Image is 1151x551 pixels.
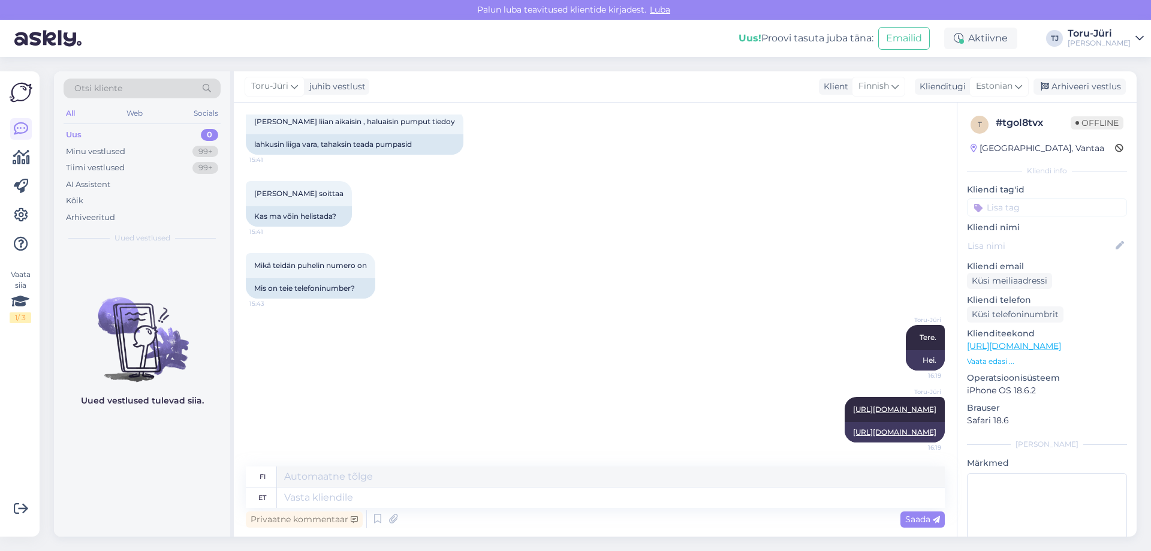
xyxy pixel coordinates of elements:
p: Kliendi tag'id [967,183,1127,196]
span: 15:41 [249,227,294,236]
div: 0 [201,129,218,141]
img: No chats [54,276,230,384]
a: Toru-Jüri[PERSON_NAME] [1068,29,1144,48]
img: Askly Logo [10,81,32,104]
span: Uued vestlused [115,233,170,243]
div: Klient [819,80,848,93]
span: Offline [1071,116,1123,130]
div: lahkusin liiga vara, tahaksin teada pumpasid [246,134,463,155]
p: Brauser [967,402,1127,414]
div: Uus [66,129,82,141]
span: Luba [646,4,674,15]
div: Hei. [906,350,945,371]
span: Toru-Jüri [896,315,941,324]
div: Aktiivne [944,28,1017,49]
span: [PERSON_NAME] soittaa [254,189,344,198]
p: Uued vestlused tulevad siia. [81,395,204,407]
div: et [258,487,266,508]
div: Kliendi info [967,165,1127,176]
div: Arhiveeritud [66,212,115,224]
p: Operatsioonisüsteem [967,372,1127,384]
span: 16:19 [896,443,941,452]
div: juhib vestlust [305,80,366,93]
div: fi [260,466,266,487]
div: Vaata siia [10,269,31,323]
p: Märkmed [967,457,1127,469]
div: Minu vestlused [66,146,125,158]
div: Klienditugi [915,80,966,93]
div: Küsi meiliaadressi [967,273,1052,289]
div: 99+ [192,162,218,174]
span: Toru-Jüri [896,387,941,396]
div: [PERSON_NAME] [967,439,1127,450]
div: Kõik [66,195,83,207]
input: Lisa tag [967,198,1127,216]
span: Tere. [920,333,936,342]
div: All [64,106,77,121]
div: # tgol8tvx [996,116,1071,130]
div: Küsi telefoninumbrit [967,306,1063,323]
div: Kas ma võin helistada? [246,206,352,227]
div: Arhiveeri vestlus [1034,79,1126,95]
a: [URL][DOMAIN_NAME] [853,405,936,414]
div: [PERSON_NAME] [1068,38,1131,48]
span: Mikä teidän puhelin numero on [254,261,367,270]
div: 1 / 3 [10,312,31,323]
span: [PERSON_NAME] liian aikaisin , haluaisin pumput tiedoy [254,117,455,126]
div: Proovi tasuta juba täna: [739,31,873,46]
span: Otsi kliente [74,82,122,95]
div: Toru-Jüri [1068,29,1131,38]
div: Socials [191,106,221,121]
p: Kliendi telefon [967,294,1127,306]
a: [URL][DOMAIN_NAME] [853,427,936,436]
div: [GEOGRAPHIC_DATA], Vantaa [971,142,1104,155]
p: iPhone OS 18.6.2 [967,384,1127,397]
span: 15:43 [249,299,294,308]
p: Klienditeekond [967,327,1127,340]
input: Lisa nimi [968,239,1113,252]
span: 15:41 [249,155,294,164]
p: Safari 18.6 [967,414,1127,427]
span: Finnish [858,80,889,93]
span: Estonian [976,80,1013,93]
span: t [978,120,982,129]
span: Toru-Jüri [251,80,288,93]
b: Uus! [739,32,761,44]
a: [URL][DOMAIN_NAME] [967,341,1061,351]
span: 16:19 [896,371,941,380]
div: TJ [1046,30,1063,47]
p: Kliendi email [967,260,1127,273]
div: Privaatne kommentaar [246,511,363,528]
div: Web [124,106,145,121]
div: Mis on teie telefoninumber? [246,278,375,299]
p: Kliendi nimi [967,221,1127,234]
p: Vaata edasi ... [967,356,1127,367]
div: Tiimi vestlused [66,162,125,174]
span: Saada [905,514,940,525]
div: AI Assistent [66,179,110,191]
button: Emailid [878,27,930,50]
div: 99+ [192,146,218,158]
